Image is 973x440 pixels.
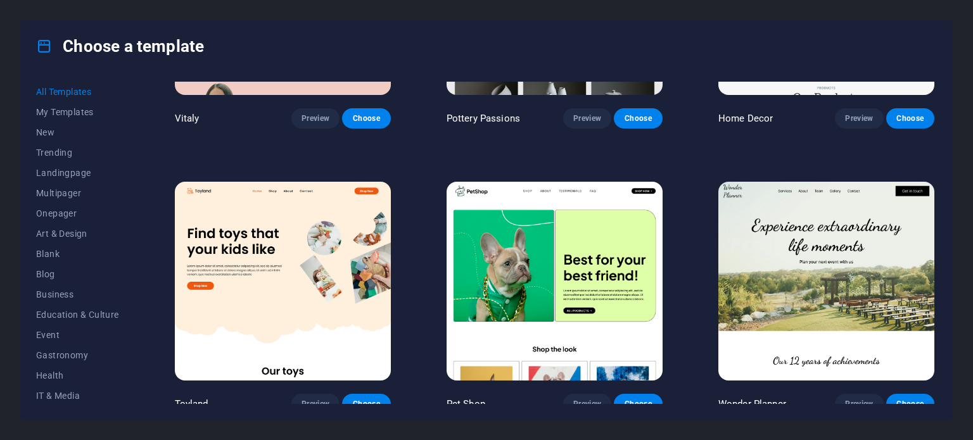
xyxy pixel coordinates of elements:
[36,223,119,244] button: Art & Design
[573,399,601,409] span: Preview
[342,108,390,129] button: Choose
[886,108,934,129] button: Choose
[175,182,391,380] img: Toyland
[886,394,934,414] button: Choose
[36,325,119,345] button: Event
[36,310,119,320] span: Education & Culture
[36,148,119,158] span: Trending
[36,36,204,56] h4: Choose a template
[36,269,119,279] span: Blog
[447,112,520,125] p: Pottery Passions
[36,370,119,380] span: Health
[36,82,119,102] button: All Templates
[563,394,611,414] button: Preview
[36,127,119,137] span: New
[36,345,119,365] button: Gastronomy
[718,398,786,410] p: Wonder Planner
[614,108,662,129] button: Choose
[36,87,119,97] span: All Templates
[352,113,380,123] span: Choose
[36,229,119,239] span: Art & Design
[36,168,119,178] span: Landingpage
[36,188,119,198] span: Multipager
[36,365,119,386] button: Health
[36,305,119,325] button: Education & Culture
[36,208,119,218] span: Onepager
[573,113,601,123] span: Preview
[835,108,883,129] button: Preview
[302,399,329,409] span: Preview
[845,399,873,409] span: Preview
[36,183,119,203] button: Multipager
[36,107,119,117] span: My Templates
[291,394,340,414] button: Preview
[36,122,119,142] button: New
[36,350,119,360] span: Gastronomy
[835,394,883,414] button: Preview
[36,289,119,299] span: Business
[447,182,663,380] img: Pet Shop
[36,330,119,340] span: Event
[624,113,652,123] span: Choose
[36,203,119,223] button: Onepager
[36,264,119,284] button: Blog
[36,284,119,305] button: Business
[36,249,119,259] span: Blank
[896,113,924,123] span: Choose
[718,182,934,380] img: Wonder Planner
[175,398,208,410] p: Toyland
[352,399,380,409] span: Choose
[36,142,119,163] button: Trending
[36,163,119,183] button: Landingpage
[175,112,200,125] p: Vitaly
[624,399,652,409] span: Choose
[614,394,662,414] button: Choose
[845,113,873,123] span: Preview
[36,102,119,122] button: My Templates
[36,386,119,406] button: IT & Media
[342,394,390,414] button: Choose
[291,108,340,129] button: Preview
[447,398,485,410] p: Pet Shop
[302,113,329,123] span: Preview
[36,244,119,264] button: Blank
[563,108,611,129] button: Preview
[36,391,119,401] span: IT & Media
[718,112,773,125] p: Home Decor
[896,399,924,409] span: Choose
